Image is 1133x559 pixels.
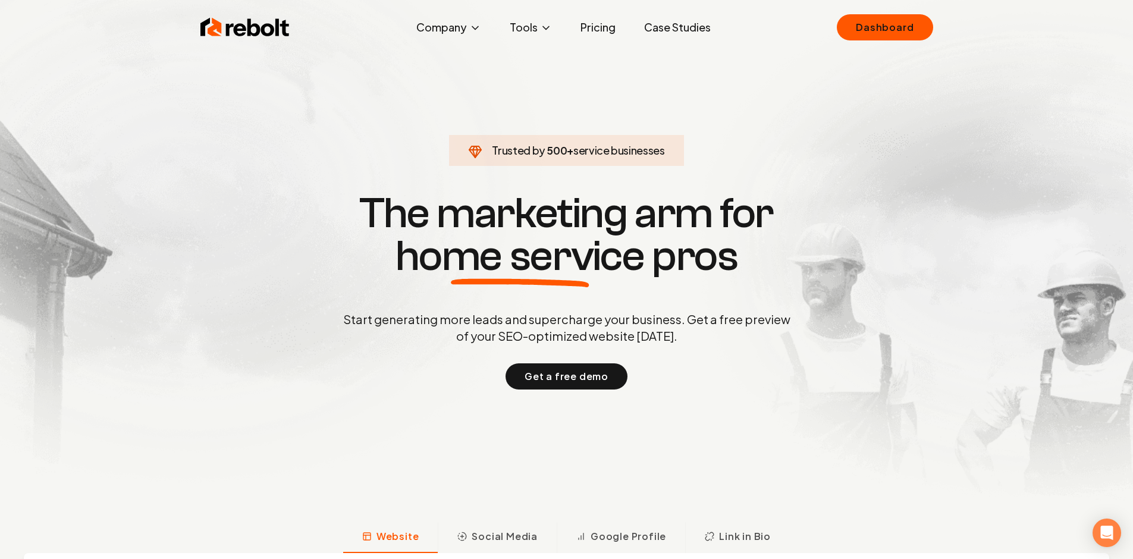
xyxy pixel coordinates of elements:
button: Company [407,15,491,39]
p: Start generating more leads and supercharge your business. Get a free preview of your SEO-optimiz... [341,311,793,344]
h1: The marketing arm for pros [281,192,852,278]
span: + [567,143,573,157]
span: Social Media [472,529,538,544]
button: Tools [500,15,561,39]
span: Trusted by [492,143,545,157]
a: Case Studies [635,15,720,39]
a: Dashboard [837,14,933,40]
div: Open Intercom Messenger [1093,519,1121,547]
span: 500 [547,142,567,159]
button: Get a free demo [506,363,627,390]
button: Website [343,522,438,553]
button: Social Media [438,522,557,553]
span: home service [396,235,645,278]
a: Pricing [571,15,625,39]
button: Link in Bio [685,522,790,553]
span: service businesses [573,143,665,157]
span: Link in Bio [719,529,771,544]
img: Rebolt Logo [200,15,290,39]
span: Google Profile [591,529,666,544]
span: Website [376,529,419,544]
button: Google Profile [557,522,685,553]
